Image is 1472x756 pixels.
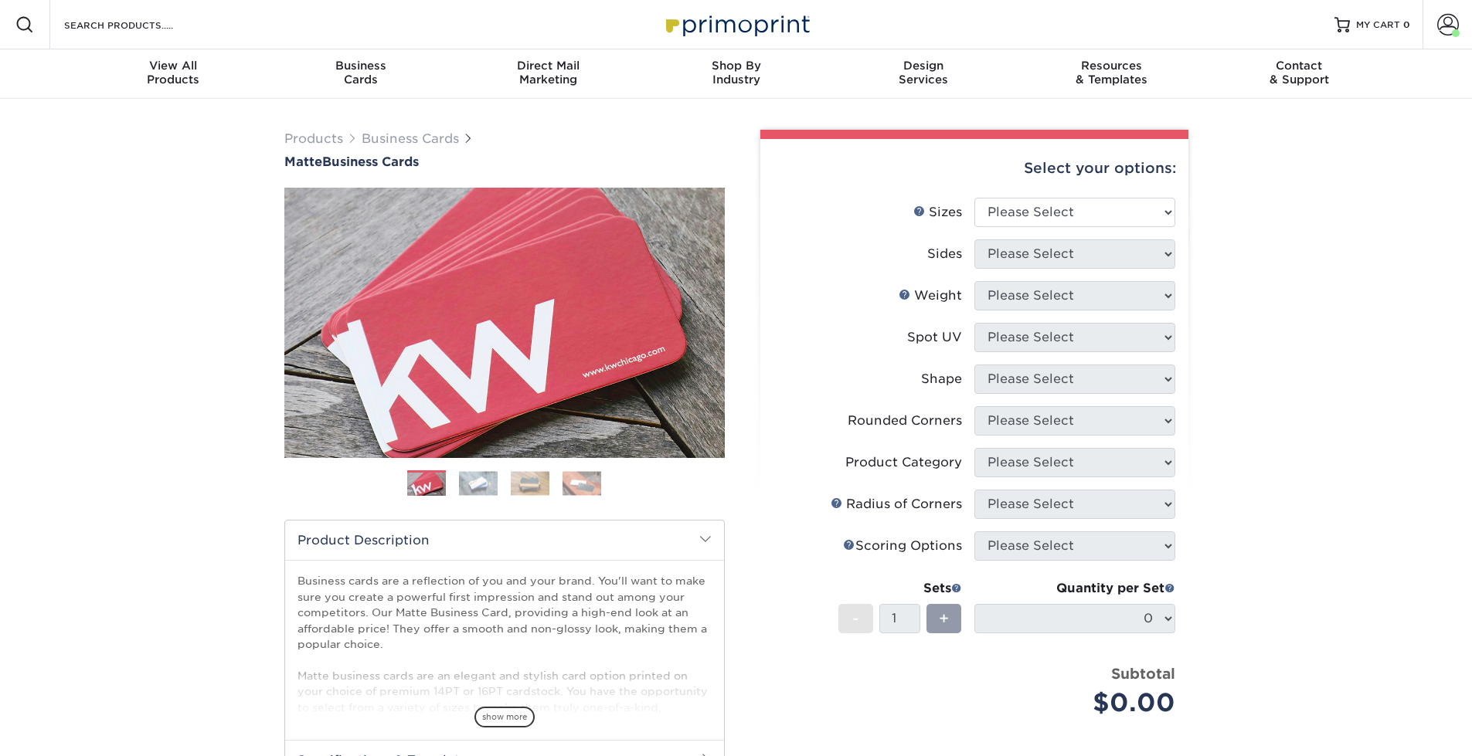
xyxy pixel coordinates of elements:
span: Shop By [642,59,830,73]
strong: Subtotal [1111,665,1175,682]
div: & Support [1205,59,1393,86]
img: Business Cards 03 [511,471,549,495]
img: Business Cards 02 [459,471,498,495]
a: MatteBusiness Cards [284,154,725,169]
div: Services [830,59,1018,86]
a: View AllProducts [80,49,267,99]
div: $0.00 [986,684,1175,721]
img: Business Cards 04 [563,471,601,495]
div: & Templates [1018,59,1205,86]
input: SEARCH PRODUCTS..... [63,15,213,34]
span: Matte [284,154,322,169]
div: Sides [927,245,962,263]
div: Products [80,59,267,86]
a: Products [284,131,343,146]
h1: Business Cards [284,154,725,169]
span: Resources [1018,59,1205,73]
span: View All [80,59,267,73]
div: Radius of Corners [831,495,962,514]
span: + [939,607,949,630]
div: Sizes [913,203,962,222]
a: DesignServices [830,49,1018,99]
span: Contact [1205,59,1393,73]
a: Direct MailMarketing [454,49,642,99]
a: Contact& Support [1205,49,1393,99]
div: Spot UV [907,328,962,347]
a: Business Cards [362,131,459,146]
div: Cards [267,59,454,86]
div: Weight [899,286,962,305]
img: Business Cards 01 [407,465,446,503]
div: Marketing [454,59,642,86]
span: - [852,607,859,630]
a: Resources& Templates [1018,49,1205,99]
div: Sets [838,579,962,598]
img: Matte 01 [284,103,725,543]
span: MY CART [1356,19,1400,32]
div: Select your options: [773,139,1176,198]
span: Design [830,59,1018,73]
div: Shape [921,370,962,388]
span: show more [474,707,535,727]
img: Primoprint [659,8,814,41]
div: Industry [642,59,830,86]
a: Shop ByIndustry [642,49,830,99]
span: Business [267,59,454,73]
div: Product Category [845,453,962,472]
div: Scoring Options [843,537,962,555]
div: Rounded Corners [848,412,962,430]
span: Direct Mail [454,59,642,73]
div: Quantity per Set [974,579,1175,598]
span: 0 [1403,19,1410,30]
a: BusinessCards [267,49,454,99]
h2: Product Description [285,520,724,560]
